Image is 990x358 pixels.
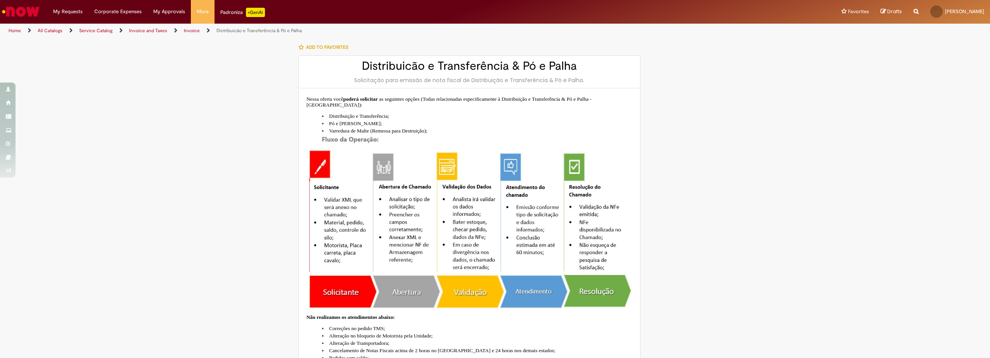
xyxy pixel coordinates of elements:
div: Solicitação para emissão de nota fiscal de Distribuição e Transferência & Pó e Palha. [306,76,632,84]
a: All Catalogs [38,28,62,34]
span: Alteração no bloqueio de Motorista pela Unidade; [329,333,433,339]
span: My Requests [53,8,83,15]
a: Invoice and Taxes [129,28,167,34]
ul: Page breadcrumbs [6,24,654,38]
img: ServiceNow [1,4,41,19]
span: More [197,8,209,15]
span: [PERSON_NAME] [945,8,984,15]
span: Correções no pedido TMS; [329,325,385,331]
button: Add to favorites [298,39,353,55]
span: Corporate Expenses [94,8,142,15]
span: Favorites [848,8,869,15]
span: Distribuição e Transferência; [329,113,389,119]
p: +GenAi [246,8,265,17]
span: My Approvals [153,8,185,15]
a: Distribuicão e Transferência & Pó e Palha [216,28,302,34]
span: poderá solicitar [343,96,378,102]
a: Drafts [881,8,902,15]
span: Cancelamento de Notas Fiscais acima de 2 horas no [GEOGRAPHIC_DATA] e 24 horas nos demais estados; [329,348,555,353]
h2: Distribuicão e Transferência & Pó e Palha [306,60,632,72]
span: Pó e [PERSON_NAME]; [329,120,382,126]
span: as seguintes opções (Todas relacionadas especificamente à Distribuição e Transferência & Pó e Pal... [306,96,592,108]
a: Service Catalog [79,28,112,34]
span: Nessa oferta você [306,96,343,102]
span: Drafts [887,8,902,15]
span: Add to favorites [306,44,348,50]
span: Alteração de Transportadora; [329,340,389,346]
a: Home [9,28,21,34]
div: Padroniza [220,8,265,17]
span: Não realizamos os atendimentos abaixo: [306,314,395,320]
a: Invoice [184,28,200,34]
span: Varredura de Malte (Remessa para Destruição); [329,128,427,134]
